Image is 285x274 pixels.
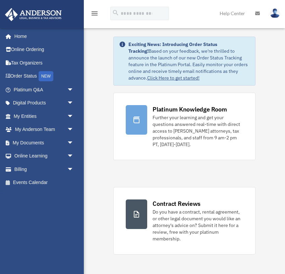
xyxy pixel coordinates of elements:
[5,163,84,176] a: Billingarrow_drop_down
[128,41,250,81] div: Based on your feedback, we're thrilled to announce the launch of our new Order Status Tracking fe...
[91,9,99,17] i: menu
[153,209,243,242] div: Do you have a contract, rental agreement, or other legal document you would like an attorney's ad...
[153,105,227,113] div: Platinum Knowledge Room
[153,114,243,148] div: Further your learning and get your questions answered real-time with direct access to [PERSON_NAM...
[5,56,84,70] a: Tax Organizers
[67,123,80,137] span: arrow_drop_down
[91,12,99,17] a: menu
[128,41,217,54] strong: Exciting News: Introducing Order Status Tracking!
[67,149,80,163] span: arrow_drop_down
[3,8,64,21] img: Anderson Advisors Platinum Portal
[5,83,84,96] a: Platinum Q&Aarrow_drop_down
[39,71,53,81] div: NEW
[5,96,84,110] a: Digital Productsarrow_drop_down
[5,109,84,123] a: My Entitiesarrow_drop_down
[5,30,80,43] a: Home
[5,123,84,136] a: My Anderson Teamarrow_drop_down
[5,70,84,83] a: Order StatusNEW
[113,187,255,255] a: Contract Reviews Do you have a contract, rental agreement, or other legal document you would like...
[270,8,280,18] img: User Pic
[113,93,255,160] a: Platinum Knowledge Room Further your learning and get your questions answered real-time with dire...
[5,149,84,163] a: Online Learningarrow_drop_down
[5,136,84,149] a: My Documentsarrow_drop_down
[67,83,80,97] span: arrow_drop_down
[147,75,199,81] a: Click Here to get started!
[153,199,201,208] div: Contract Reviews
[67,136,80,150] span: arrow_drop_down
[67,96,80,110] span: arrow_drop_down
[67,109,80,123] span: arrow_drop_down
[112,9,119,16] i: search
[67,163,80,176] span: arrow_drop_down
[5,176,84,189] a: Events Calendar
[5,43,84,56] a: Online Ordering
